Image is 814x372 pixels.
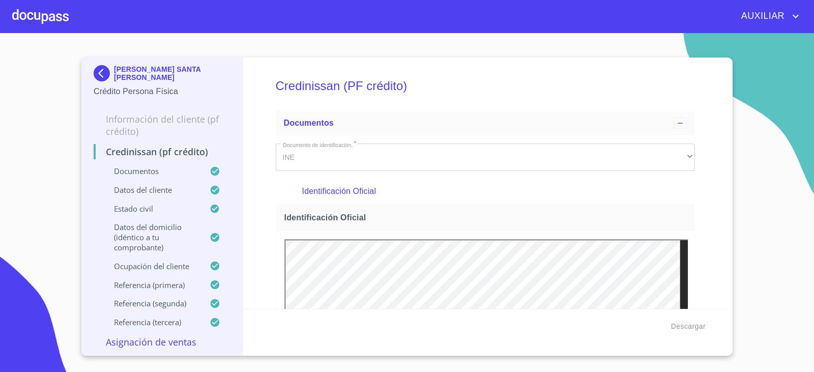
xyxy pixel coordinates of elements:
p: Referencia (primera) [94,280,210,290]
div: [PERSON_NAME] SANTA [PERSON_NAME] [94,65,230,85]
span: AUXILIAR [734,8,790,24]
h5: Credinissan (PF crédito) [276,65,695,107]
button: account of current user [734,8,802,24]
p: Documentos [94,166,210,176]
span: Documentos [284,119,334,127]
p: Referencia (segunda) [94,298,210,308]
div: Documentos [276,111,695,135]
p: Estado civil [94,204,210,214]
img: Docupass spot blue [94,65,114,81]
button: Descargar [667,317,710,336]
p: Referencia (tercera) [94,317,210,327]
span: Identificación Oficial [284,212,691,223]
p: Datos del domicilio (idéntico a tu comprobante) [94,222,210,252]
p: Datos del cliente [94,185,210,195]
span: Descargar [671,320,706,333]
div: INE [276,144,695,171]
p: Información del cliente (PF crédito) [94,113,230,137]
p: Ocupación del Cliente [94,261,210,271]
p: Identificación Oficial [302,185,668,197]
p: Credinissan (PF crédito) [94,146,230,158]
p: [PERSON_NAME] SANTA [PERSON_NAME] [114,65,230,81]
p: Asignación de Ventas [94,336,230,348]
p: Crédito Persona Física [94,85,230,98]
